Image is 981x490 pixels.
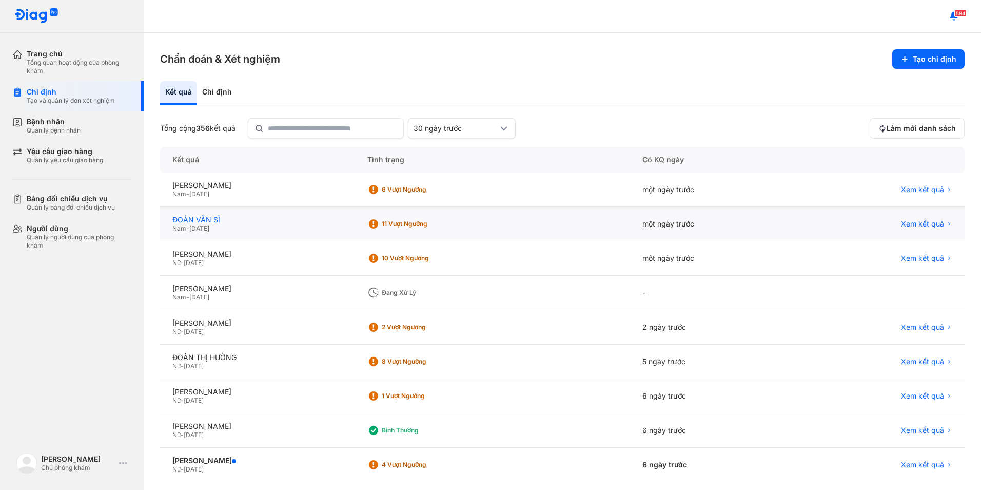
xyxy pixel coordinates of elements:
img: logo [16,453,37,474]
div: Quản lý bảng đối chiếu dịch vụ [27,203,115,212]
div: 1 Vượt ngưỡng [382,392,464,400]
div: Tạo và quản lý đơn xét nghiệm [27,97,115,105]
span: [DATE] [184,465,204,473]
span: Nữ [172,465,181,473]
span: [DATE] [189,224,209,232]
div: 10 Vượt ngưỡng [382,254,464,262]
div: một ngày trước [630,207,798,241]
div: Bình thường [382,426,464,435]
div: Người dùng [27,224,131,233]
div: 4 Vượt ngưỡng [382,461,464,469]
span: [DATE] [184,397,204,404]
span: [DATE] [184,259,204,267]
div: Quản lý người dùng của phòng khám [27,233,131,250]
span: Nữ [172,259,181,267]
div: 6 Vượt ngưỡng [382,185,464,194]
span: Nữ [172,328,181,335]
div: [PERSON_NAME] [172,250,343,259]
div: Tổng quan hoạt động của phòng khám [27,59,131,75]
div: Đang xử lý [382,289,464,297]
span: [DATE] [184,431,204,439]
div: 2 ngày trước [630,310,798,345]
div: [PERSON_NAME] [172,456,343,465]
span: - [186,293,189,301]
img: logo [14,8,58,24]
div: 6 ngày trước [630,413,798,448]
span: [DATE] [184,328,204,335]
span: Nam [172,190,186,198]
span: Xem kết quả [901,391,944,401]
span: [DATE] [189,190,209,198]
span: Làm mới danh sách [887,124,956,133]
div: 11 Vượt ngưỡng [382,220,464,228]
span: - [181,362,184,370]
div: Kết quả [160,147,355,173]
span: Nữ [172,397,181,404]
span: - [186,224,189,232]
span: Nam [172,293,186,301]
span: Xem kết quả [901,219,944,229]
div: Chỉ định [27,87,115,97]
span: - [181,465,184,473]
span: Nữ [172,431,181,439]
span: - [181,431,184,439]
div: [PERSON_NAME] [172,387,343,397]
div: 5 ngày trước [630,345,798,379]
div: Tình trạng [355,147,630,173]
div: Quản lý yêu cầu giao hàng [27,156,103,164]
span: [DATE] [184,362,204,370]
div: [PERSON_NAME] [172,284,343,293]
div: Yêu cầu giao hàng [27,147,103,156]
span: Nữ [172,362,181,370]
div: 2 Vượt ngưỡng [382,323,464,331]
span: Xem kết quả [901,357,944,366]
span: - [181,397,184,404]
span: 584 [954,10,967,17]
div: - [630,276,798,310]
button: Tạo chỉ định [892,49,965,69]
span: Xem kết quả [901,254,944,263]
div: Chủ phòng khám [41,464,115,472]
span: Xem kết quả [901,460,944,469]
div: Kết quả [160,81,197,105]
div: 8 Vượt ngưỡng [382,357,464,366]
div: ĐOÀN VĂN SĨ [172,215,343,224]
div: [PERSON_NAME] [172,318,343,328]
h3: Chẩn đoán & Xét nghiệm [160,52,280,66]
div: [PERSON_NAME] [41,455,115,464]
div: Bệnh nhân [27,117,81,126]
span: - [186,190,189,198]
div: ĐOÀN THỊ HƯỜNG [172,353,343,362]
div: Bảng đối chiếu dịch vụ [27,194,115,203]
span: - [181,259,184,267]
div: 30 ngày trước [414,124,498,133]
div: [PERSON_NAME] [172,181,343,190]
div: Quản lý bệnh nhân [27,126,81,135]
span: - [181,328,184,335]
span: Xem kết quả [901,185,944,194]
span: Xem kết quả [901,426,944,435]
span: 356 [196,124,210,133]
button: Làm mới danh sách [870,118,965,139]
div: một ngày trước [630,241,798,276]
span: Nam [172,224,186,232]
div: một ngày trước [630,173,798,207]
div: Trang chủ [27,49,131,59]
div: Tổng cộng kết quả [160,124,236,133]
div: Chỉ định [197,81,237,105]
span: Xem kết quả [901,323,944,332]
div: [PERSON_NAME] [172,422,343,431]
div: Có KQ ngày [630,147,798,173]
div: 6 ngày trước [630,448,798,482]
span: [DATE] [189,293,209,301]
div: 6 ngày trước [630,379,798,413]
